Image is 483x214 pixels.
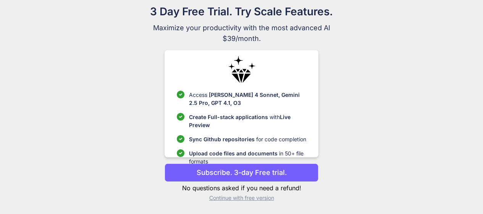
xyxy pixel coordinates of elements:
img: checklist [177,91,184,98]
span: $39/month. [113,33,370,44]
span: Upload code files and documents [189,150,278,157]
span: [PERSON_NAME] 4 Sonnet, Gemini 2.5 Pro, GPT 4.1, O3 [189,91,300,106]
p: No questions asked if you need a refund! [165,183,318,193]
img: checklist [177,149,184,157]
p: Continue with free version [165,194,318,202]
p: Subscribe. 3-day Free trial. [197,167,287,178]
button: Subscribe. 3-day Free trial. [165,163,318,182]
span: Create Full-stack applications [189,114,270,120]
h1: 3 Day Free Trial. Try Scale Features. [113,3,370,20]
p: with [189,113,306,129]
p: in 50+ file formats [189,149,306,165]
p: for code completion [189,135,306,143]
span: Maximize your productivity with the most advanced AI [113,23,370,33]
img: checklist [177,113,184,121]
img: checklist [177,135,184,143]
span: Sync Github repositories [189,136,255,142]
p: Access [189,91,306,107]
